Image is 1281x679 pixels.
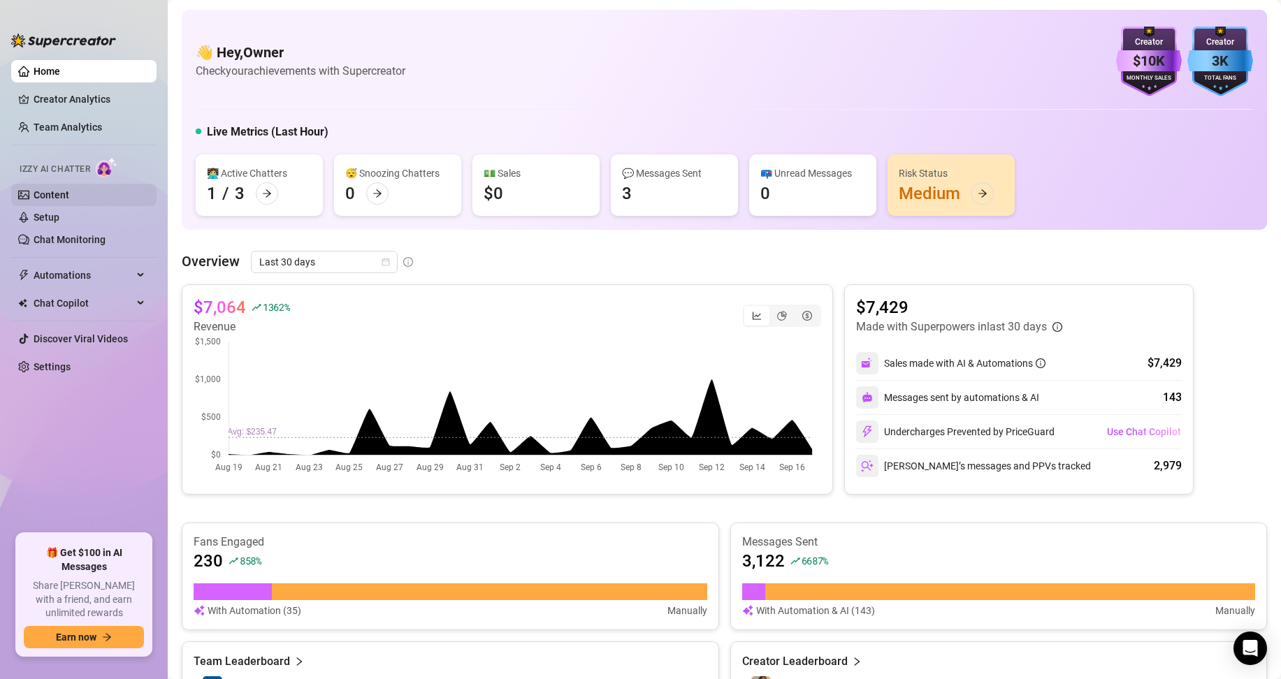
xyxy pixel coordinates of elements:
[484,182,503,205] div: $0
[207,124,328,140] h5: Live Metrics (Last Hour)
[856,296,1062,319] article: $7,429
[978,189,987,198] span: arrow-right
[743,305,821,327] div: segmented control
[382,258,390,266] span: calendar
[34,66,60,77] a: Home
[24,546,144,574] span: 🎁 Get $100 in AI Messages
[208,603,301,618] article: With Automation (35)
[1052,322,1062,332] span: info-circle
[1106,421,1182,443] button: Use Chat Copilot
[790,556,800,566] span: rise
[34,264,133,286] span: Automations
[861,425,874,438] img: svg%3e
[96,157,117,177] img: AI Chatter
[484,166,588,181] div: 💵 Sales
[760,166,865,181] div: 📪 Unread Messages
[1233,631,1267,665] div: Open Intercom Messenger
[194,550,223,572] article: 230
[856,319,1047,335] article: Made with Superpowers in last 30 days
[235,182,245,205] div: 3
[1116,50,1182,72] div: $10K
[294,653,304,670] span: right
[1107,426,1181,437] span: Use Chat Copilot
[403,257,413,267] span: info-circle
[56,631,96,643] span: Earn now
[861,460,874,472] img: svg%3e
[884,356,1045,371] div: Sales made with AI & Automations
[1116,27,1182,96] img: purple-badge-B9DA21FR.svg
[1148,355,1182,372] div: $7,429
[34,292,133,314] span: Chat Copilot
[196,43,405,62] h4: 👋 Hey, Owner
[802,311,812,321] span: dollar-circle
[1116,36,1182,49] div: Creator
[18,298,27,308] img: Chat Copilot
[194,319,290,335] article: Revenue
[229,556,238,566] span: rise
[1187,74,1253,83] div: Total Fans
[622,182,632,205] div: 3
[1154,458,1182,474] div: 2,979
[207,182,217,205] div: 1
[34,361,71,372] a: Settings
[777,311,787,321] span: pie-chart
[752,311,762,321] span: line-chart
[345,166,450,181] div: 😴 Snoozing Chatters
[862,392,873,403] img: svg%3e
[262,189,272,198] span: arrow-right
[194,653,290,670] article: Team Leaderboard
[622,166,727,181] div: 💬 Messages Sent
[259,251,389,272] span: Last 30 days
[34,88,145,110] a: Creator Analytics
[24,579,144,620] span: Share [PERSON_NAME] with a friend, and earn unlimited rewards
[1187,36,1253,49] div: Creator
[861,357,874,370] img: svg%3e
[345,182,355,205] div: 0
[899,166,1004,181] div: Risk Status
[742,603,753,618] img: svg%3e
[34,333,128,344] a: Discover Viral Videos
[1215,603,1255,618] article: Manually
[194,534,707,550] article: Fans Engaged
[240,554,261,567] span: 858 %
[1187,50,1253,72] div: 3K
[856,455,1091,477] div: [PERSON_NAME]’s messages and PPVs tracked
[34,189,69,200] a: Content
[1116,74,1182,83] div: Monthly Sales
[34,122,102,133] a: Team Analytics
[1163,389,1182,406] div: 143
[667,603,707,618] article: Manually
[856,386,1039,409] div: Messages sent by automations & AI
[182,251,240,272] article: Overview
[1187,27,1253,96] img: blue-badge-DgoSNQY1.svg
[194,603,205,618] img: svg%3e
[207,166,312,181] div: 👩‍💻 Active Chatters
[252,302,261,312] span: rise
[852,653,862,670] span: right
[856,421,1055,443] div: Undercharges Prevented by PriceGuard
[742,534,1256,550] article: Messages Sent
[760,182,770,205] div: 0
[34,234,106,245] a: Chat Monitoring
[742,653,848,670] article: Creator Leaderboard
[34,212,59,223] a: Setup
[11,34,116,48] img: logo-BBDzfeDw.svg
[24,626,144,648] button: Earn nowarrow-right
[194,296,246,319] article: $7,064
[102,632,112,642] span: arrow-right
[1036,358,1045,368] span: info-circle
[263,300,290,314] span: 1362 %
[756,603,875,618] article: With Automation & AI (143)
[196,62,405,80] article: Check your achievements with Supercreator
[372,189,382,198] span: arrow-right
[802,554,829,567] span: 6687 %
[742,550,785,572] article: 3,122
[20,163,90,176] span: Izzy AI Chatter
[18,270,29,281] span: thunderbolt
